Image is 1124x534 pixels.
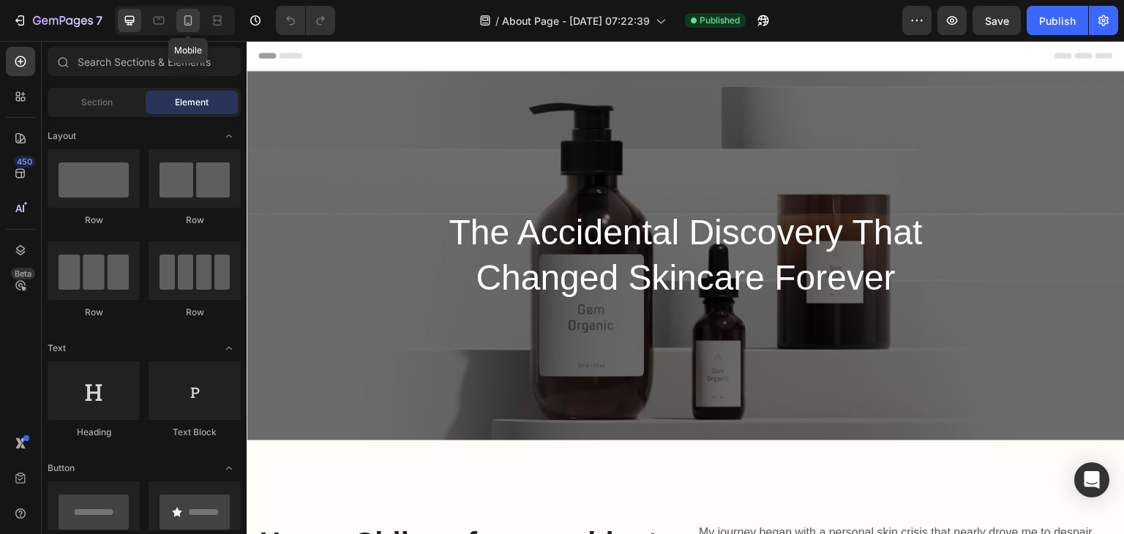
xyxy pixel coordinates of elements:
div: 450 [14,156,35,168]
div: Row [48,214,140,227]
a: Analysis [140,84,202,115]
div: Publish [1039,13,1076,29]
input: Search Sections & Elements [48,47,241,76]
div: Row [149,306,241,319]
span: Element [175,96,209,109]
span: Contact [211,93,251,106]
div: Row [48,306,140,319]
span: Section [81,96,113,109]
span: Button [48,462,75,475]
iframe: Design area [247,41,1124,534]
summary: Search [950,83,982,116]
span: Toggle open [217,456,241,480]
span: About Page - [DATE] 07:22:39 [502,13,650,29]
div: Undo/Redo [276,6,335,35]
span: package_2 [445,24,464,43]
div: Beta [11,268,35,279]
button: Publish [1027,6,1088,35]
span: Track your Order [269,93,357,106]
span: Home [86,93,132,106]
div: Text Block [149,426,241,439]
span: Analysis [149,93,193,106]
a: Home [78,84,140,115]
span: Published [700,14,740,27]
img: Yuna Beauty [486,58,632,141]
button: 7 [6,6,109,35]
span: Save [985,15,1009,27]
span: Toggle open [217,336,241,360]
span: Toggle open [217,124,241,148]
span: Free Shipping – [DATE] Only [471,24,678,43]
div: Heading [48,426,140,439]
div: Open Intercom Messenger [1074,462,1109,497]
span: Layout [48,129,76,143]
div: Row [149,214,241,227]
p: 7 [96,12,102,29]
button: Save [973,6,1021,35]
a: Contact [202,84,260,115]
span: Text [48,342,66,355]
span: / [495,13,499,29]
a: Track your Order [260,84,366,115]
